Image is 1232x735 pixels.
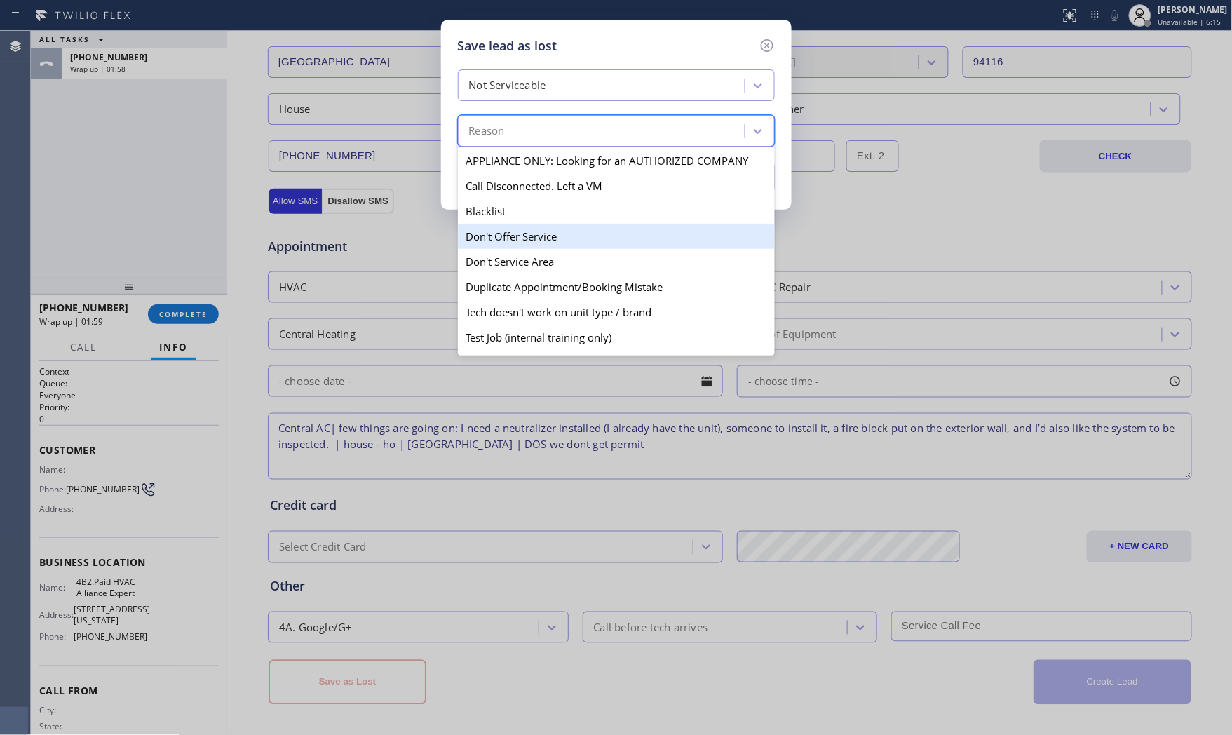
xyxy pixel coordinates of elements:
[458,299,775,325] div: Tech doesn't work on unit type / brand
[458,249,775,274] div: Don't Service Area
[458,36,557,55] h5: Save lead as lost
[469,78,546,94] div: Not Serviceable
[458,198,775,224] div: Blacklist
[458,274,775,299] div: Duplicate Appointment/Booking Mistake
[458,350,775,375] div: Under Warranty / Home Insurance
[458,224,775,249] div: Don't Offer Service
[469,123,505,140] div: Reason
[458,148,775,173] div: APPLIANCE ONLY: Looking for an AUTHORIZED COMPANY
[458,325,775,350] div: Test Job (internal training only)
[458,173,775,198] div: Call Disconnected. Left a VM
